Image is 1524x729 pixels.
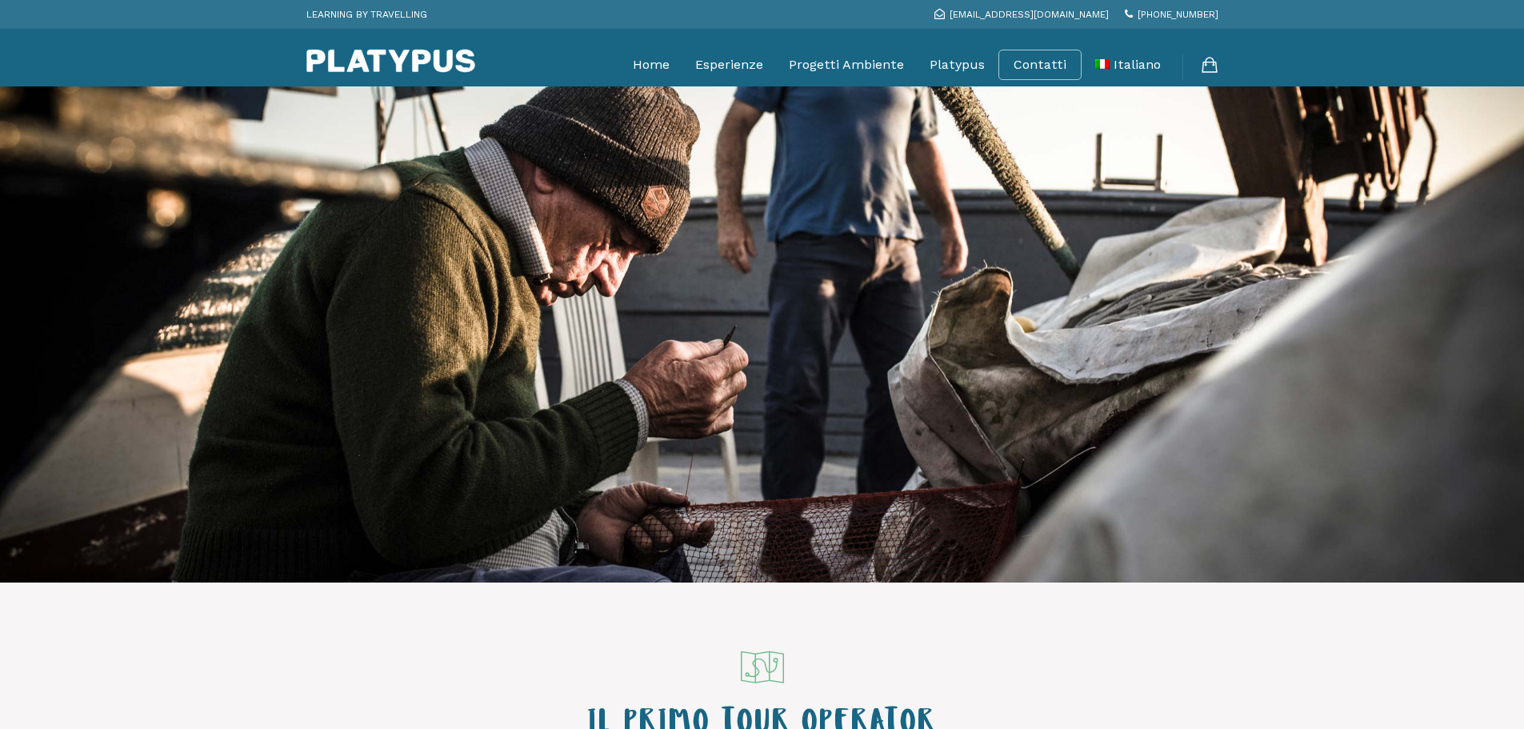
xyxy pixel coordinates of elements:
a: [PHONE_NUMBER] [1125,9,1218,20]
span: [PHONE_NUMBER] [1138,9,1218,20]
a: Contatti [1014,57,1066,73]
span: Italiano [1114,57,1161,72]
span: [EMAIL_ADDRESS][DOMAIN_NAME] [950,9,1109,20]
img: Platypus [306,49,475,73]
a: Platypus [930,45,985,85]
a: [EMAIL_ADDRESS][DOMAIN_NAME] [934,9,1109,20]
a: Italiano [1095,45,1161,85]
p: LEARNING BY TRAVELLING [306,4,427,25]
a: Esperienze [695,45,763,85]
a: Home [633,45,670,85]
a: Progetti Ambiente [789,45,904,85]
